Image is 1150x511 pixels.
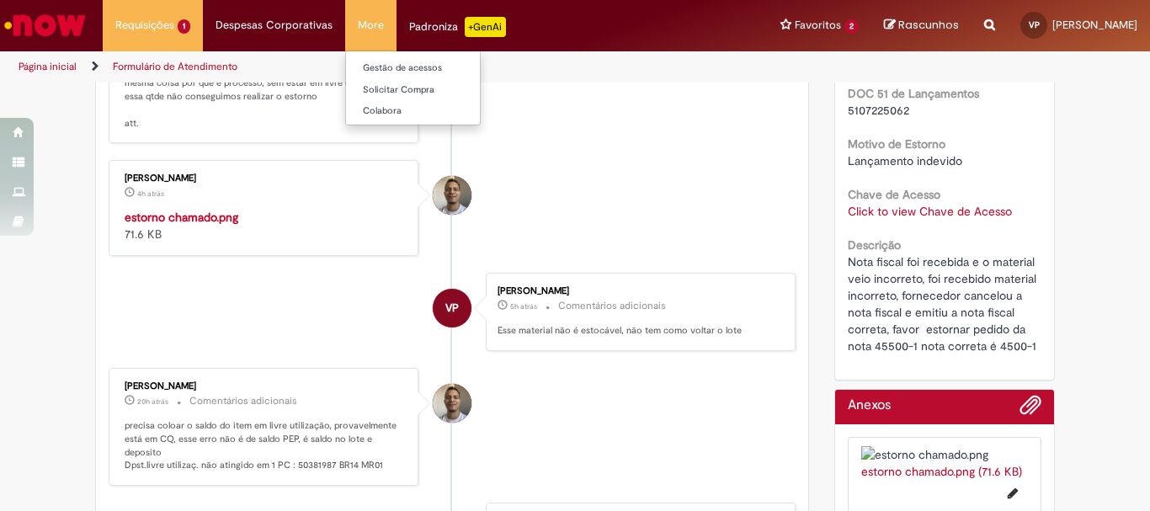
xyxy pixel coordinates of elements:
[445,288,459,328] span: VP
[125,419,405,472] p: precisa coloar o saldo do item em livre utilização, provavelmente está em CQ, esse erro não é de ...
[558,299,666,313] small: Comentários adicionais
[884,18,959,34] a: Rascunhos
[433,176,471,215] div: Joziano De Jesus Oliveira
[13,51,754,83] ul: Trilhas de página
[216,17,333,34] span: Despesas Corporativas
[433,384,471,423] div: Joziano De Jesus Oliveira
[848,237,901,253] b: Descrição
[137,189,164,199] span: 4h atrás
[2,8,88,42] img: ServiceNow
[795,17,841,34] span: Favoritos
[137,397,168,407] time: 30/09/2025 18:31:51
[137,397,168,407] span: 20h atrás
[137,189,164,199] time: 01/10/2025 10:27:54
[510,301,537,311] span: 5h atrás
[113,60,237,73] a: Formulário de Atendimento
[498,324,778,338] p: Esse material não é estocável, não tem como voltar o lote
[848,204,1012,219] a: Click to view Chave de Acesso
[848,398,891,413] h2: Anexos
[178,19,190,34] span: 1
[898,17,959,33] span: Rascunhos
[465,17,506,37] p: +GenAi
[433,289,471,327] div: Vitoria Ponez
[848,153,962,168] span: Lançamento indevido
[125,173,405,184] div: [PERSON_NAME]
[409,17,506,37] div: Padroniza
[1052,18,1137,32] span: [PERSON_NAME]
[848,103,909,118] span: 5107225062
[861,446,1029,463] img: estorno chamado.png
[345,51,481,125] ul: More
[848,136,945,152] b: Motivo de Estorno
[346,59,531,77] a: Gestão de acessos
[125,209,405,242] div: 71.6 KB
[844,19,859,34] span: 2
[346,102,531,120] a: Colabora
[346,81,531,99] a: Solicitar Compra
[115,17,174,34] span: Requisições
[19,60,77,73] a: Página inicial
[125,210,238,225] a: estorno chamado.png
[848,254,1040,354] span: Nota fiscal foi recebida e o material veio incorreto, foi recebido material incorreto, fornecedor...
[861,464,1022,479] a: estorno chamado.png (71.6 KB)
[125,381,405,391] div: [PERSON_NAME]
[1029,19,1040,30] span: VP
[848,187,940,202] b: Chave de Acesso
[189,394,297,408] small: Comentários adicionais
[498,286,778,296] div: [PERSON_NAME]
[125,51,405,130] p: o item precisa estar em utilização livre no lote e dep da msg, vi que mencionaram a [PERSON_NAME]...
[358,17,384,34] span: More
[998,480,1028,507] button: Editar nome de arquivo estorno chamado.png
[848,86,979,101] b: DOC 51 de Lançamentos
[1020,394,1041,424] button: Adicionar anexos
